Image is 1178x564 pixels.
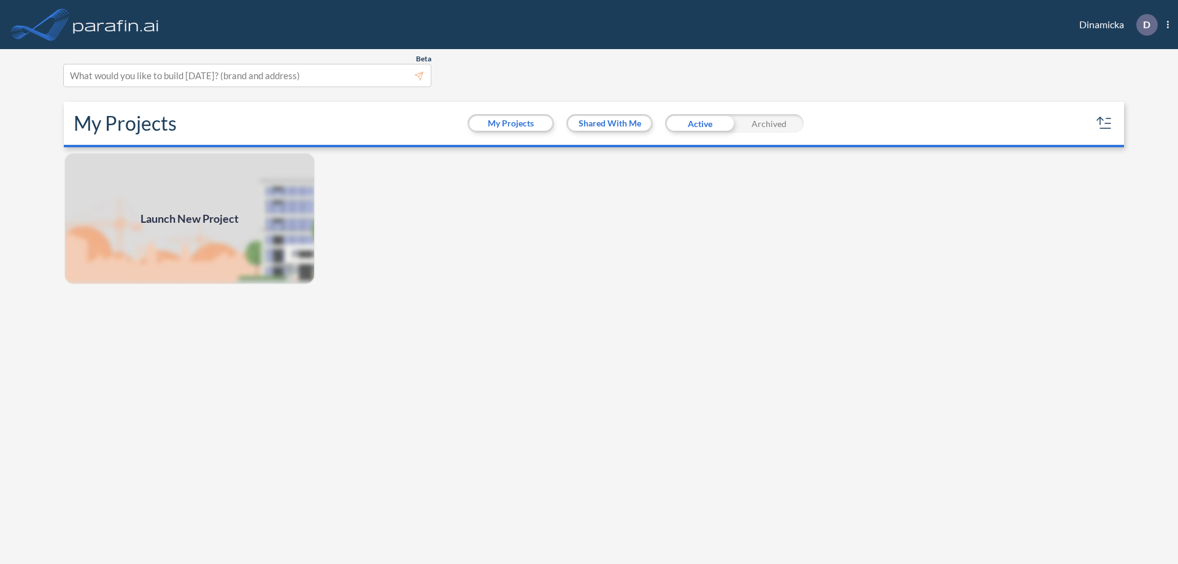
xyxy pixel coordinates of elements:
[568,116,651,131] button: Shared With Me
[71,12,161,37] img: logo
[141,211,239,227] span: Launch New Project
[665,114,734,133] div: Active
[74,112,177,135] h2: My Projects
[1061,14,1169,36] div: Dinamicka
[1095,114,1114,133] button: sort
[734,114,804,133] div: Archived
[1143,19,1150,30] p: D
[469,116,552,131] button: My Projects
[64,152,315,285] img: add
[64,152,315,285] a: Launch New Project
[416,54,431,64] span: Beta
